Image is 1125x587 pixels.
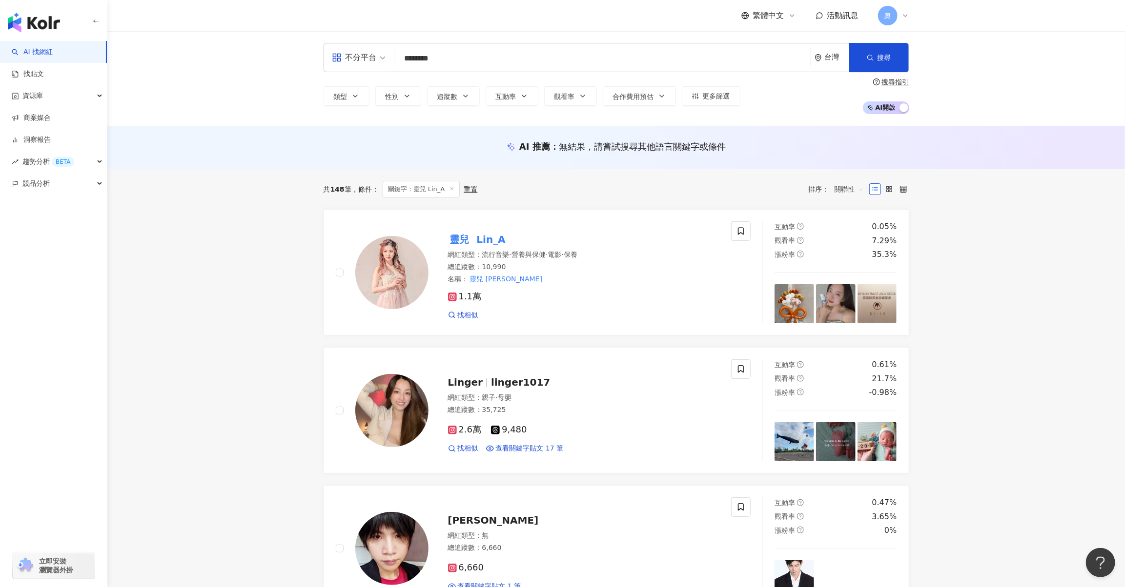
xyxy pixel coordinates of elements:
[797,527,804,533] span: question-circle
[510,251,511,258] span: ·
[878,54,891,61] span: 搜尋
[519,140,726,153] div: AI 推薦 ：
[355,236,429,309] img: KOL Avatar
[849,43,909,72] button: 搜尋
[775,361,795,369] span: 互動率
[872,511,897,522] div: 3.65%
[884,10,891,21] span: 奧
[448,376,483,388] span: Linger
[334,93,348,100] span: 類型
[872,359,897,370] div: 0.61%
[332,53,342,62] span: appstore
[548,251,561,258] span: 電影
[482,393,496,401] span: 親子
[797,499,804,506] span: question-circle
[775,251,795,258] span: 漲粉率
[775,374,795,382] span: 觀看率
[448,393,720,403] div: 網紅類型 ：
[386,93,399,100] span: 性別
[324,347,909,473] a: KOL AvatarLingerlinger1017網紅類型：親子·母嬰總追蹤數：35,7252.6萬9,480找相似查看關鍵字貼文 17 筆互動率question-circle0.61%觀看率...
[52,157,74,167] div: BETA
[448,292,482,302] span: 1.1萬
[561,251,563,258] span: ·
[544,86,597,106] button: 觀看率
[324,86,369,106] button: 類型
[816,284,856,324] img: post-image
[835,181,864,197] span: 關聯性
[775,527,795,534] span: 漲粉率
[458,444,478,453] span: 找相似
[12,135,51,145] a: 洞察報告
[797,223,804,230] span: question-circle
[872,221,897,232] div: 0.05%
[16,558,35,573] img: chrome extension
[324,185,351,193] div: 共 筆
[448,425,482,435] span: 2.6萬
[437,93,458,100] span: 追蹤數
[427,86,480,106] button: 追蹤數
[797,389,804,395] span: question-circle
[464,185,477,193] div: 重置
[355,512,429,585] img: KOL Avatar
[775,223,795,231] span: 互動率
[448,250,720,260] div: 網紅類型 ：
[816,422,856,462] img: post-image
[775,422,814,462] img: post-image
[8,13,60,32] img: logo
[559,141,726,152] span: 無結果，請嘗試搜尋其他語言關鍵字或條件
[355,374,429,447] img: KOL Avatar
[448,262,720,272] div: 總追蹤數 ： 10,990
[12,47,53,57] a: searchAI 找網紅
[809,181,869,197] div: 排序：
[324,209,909,335] a: KOL Avatar靈兒Lin_A網紅類型：流行音樂·營養與保健·電影·保養總追蹤數：10,990名稱：靈兒 [PERSON_NAME]1.1萬找相似互動率question-circle0.05...
[613,93,654,100] span: 合作費用預估
[351,185,379,193] span: 條件 ：
[375,86,421,106] button: 性別
[775,236,795,244] span: 觀看率
[872,497,897,508] div: 0.47%
[448,311,478,320] a: 找相似
[884,525,897,536] div: 0%
[872,235,897,246] div: 7.29%
[486,444,564,453] a: 查看關鍵字貼文 17 筆
[39,557,73,574] span: 立即安裝 瀏覽器外掛
[448,563,484,573] span: 6,660
[564,251,577,258] span: 保養
[22,151,74,173] span: 趨勢分析
[797,251,804,257] span: question-circle
[13,552,95,579] a: chrome extension立即安裝 瀏覽器外掛
[815,54,822,61] span: environment
[775,284,814,324] img: post-image
[448,405,720,415] div: 總追蹤數 ： 35,725
[469,274,544,284] mark: 靈兒 [PERSON_NAME]
[22,173,50,195] span: 競品分析
[330,185,345,193] span: 148
[682,86,740,106] button: 更多篩選
[873,78,880,85] span: question-circle
[496,444,564,453] span: 查看關鍵字貼文 17 筆
[12,113,51,123] a: 商案媒合
[332,50,377,65] div: 不分平台
[775,512,795,520] span: 觀看率
[775,499,795,507] span: 互動率
[775,389,795,396] span: 漲粉率
[448,543,720,553] div: 總追蹤數 ： 6,660
[448,514,539,526] span: [PERSON_NAME]
[383,181,460,197] span: 關鍵字：靈兒 Lin_A
[753,10,784,21] span: 繁體中文
[827,11,859,20] span: 活動訊息
[448,274,544,284] span: 名稱 ：
[448,444,478,453] a: 找相似
[882,78,909,86] div: 搜尋指引
[491,425,527,435] span: 9,480
[458,311,478,320] span: 找相似
[482,251,510,258] span: 流行音樂
[869,387,897,398] div: -0.98%
[486,86,538,106] button: 互動率
[797,375,804,382] span: question-circle
[858,422,897,462] img: post-image
[496,93,516,100] span: 互動率
[858,284,897,324] img: post-image
[546,251,548,258] span: ·
[797,237,804,244] span: question-circle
